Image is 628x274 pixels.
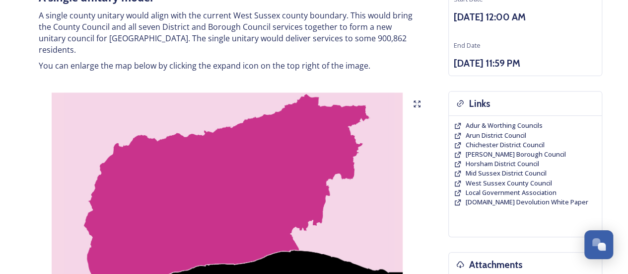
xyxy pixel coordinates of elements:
[584,230,613,259] button: Open Chat
[39,10,416,55] p: A single county unitary would align with the current West Sussex county boundary. This would brin...
[469,96,490,111] h3: Links
[466,169,547,178] a: Mid Sussex District Council
[454,10,597,24] h3: [DATE] 12:00 AM
[466,159,539,169] a: Horsham District Council
[466,197,588,206] span: [DOMAIN_NAME] Devolution White Paper
[466,140,545,150] a: Chichester District Council
[466,121,543,130] a: Adur & Worthing Councils
[466,179,552,187] span: West Sussex County Council
[469,258,523,272] h3: Attachments
[466,131,526,140] a: Arun District Council
[466,169,547,178] span: Mid Sussex District Council
[466,179,552,188] a: West Sussex County Council
[454,56,597,71] h3: [DATE] 11:59 PM
[466,197,588,207] a: [DOMAIN_NAME] Devolution White Paper
[466,188,557,197] a: Local Government Association
[454,41,481,50] span: End Date
[466,150,566,159] span: [PERSON_NAME] Borough Council
[466,150,566,159] a: [PERSON_NAME] Borough Council
[39,60,416,72] p: You can enlarge the map below by clicking the expand icon on the top right of the image.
